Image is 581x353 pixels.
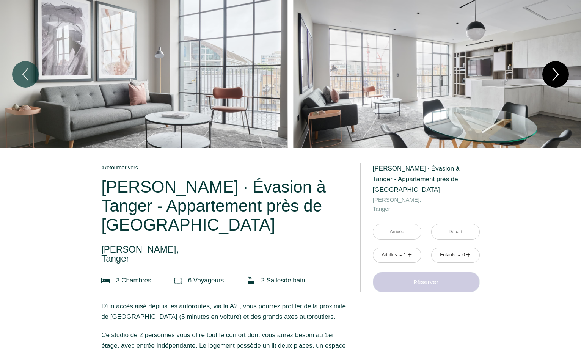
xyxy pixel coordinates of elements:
p: 3 Chambre [116,275,151,286]
div: 0 [462,251,465,259]
p: [PERSON_NAME] · Évasion à Tanger - Appartement près de [GEOGRAPHIC_DATA] [101,177,350,234]
a: Retourner vers [101,163,350,172]
p: Tanger [101,245,350,263]
div: Enfants [440,251,455,259]
span: s [281,277,284,284]
img: guests [174,277,182,284]
button: Réserver [373,272,480,292]
span: [PERSON_NAME], [101,245,350,254]
p: 6 Voyageur [188,275,224,286]
span: s [221,277,224,284]
span: [PERSON_NAME], [373,195,480,204]
div: 1 [403,251,407,259]
p: Réserver [375,278,477,287]
p: D'un accès aisé depuis les autoroutes, via la A2 , vous pourrez profiter de la proximité de [GEOG... [101,301,350,322]
button: Previous [12,61,39,88]
input: Départ [432,224,479,239]
span: s [148,277,151,284]
a: + [466,249,471,261]
button: Next [542,61,569,88]
div: Adultes [382,251,397,259]
a: + [408,249,412,261]
p: [PERSON_NAME] · Évasion à Tanger - Appartement près de [GEOGRAPHIC_DATA] [373,163,480,195]
p: 2 Salle de bain [261,275,305,286]
input: Arrivée [373,224,421,239]
a: - [399,249,402,261]
a: - [458,249,460,261]
p: Tanger [373,195,480,213]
